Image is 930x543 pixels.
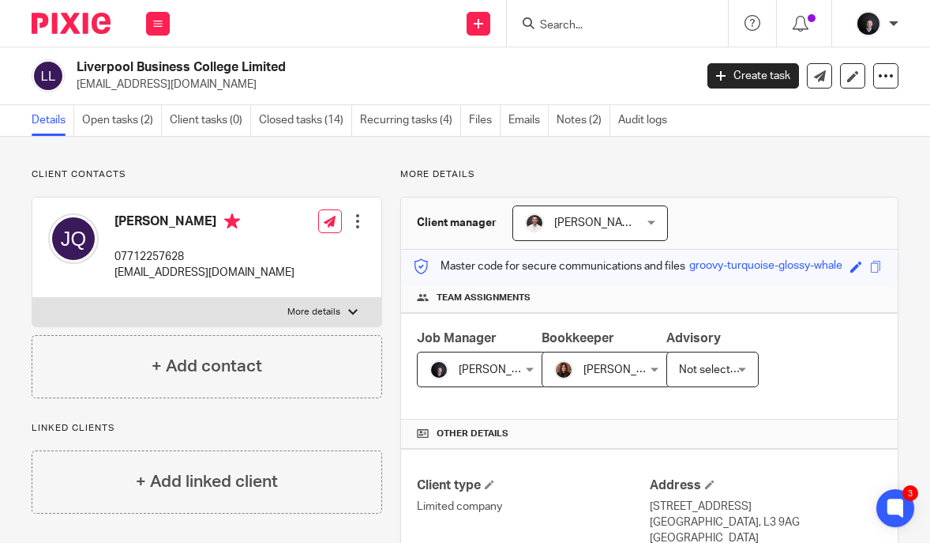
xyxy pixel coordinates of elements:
a: Notes (2) [557,105,610,136]
p: More details [400,168,898,181]
span: [PERSON_NAME] [583,364,670,375]
a: Client tasks (0) [170,105,251,136]
a: Closed tasks (14) [259,105,352,136]
h2: Liverpool Business College Limited [77,59,562,76]
p: [EMAIL_ADDRESS][DOMAIN_NAME] [114,265,294,281]
span: Job Manager [417,332,497,345]
a: Recurring tasks (4) [360,105,461,136]
p: Master code for secure communications and files [413,258,685,274]
a: Audit logs [618,105,675,136]
h4: + Add linked client [136,469,278,494]
img: svg%3E [48,213,99,264]
p: Client contacts [32,168,382,181]
div: groovy-turquoise-glossy-whale [689,258,842,276]
p: [STREET_ADDRESS] [650,499,882,515]
span: [PERSON_NAME] [554,217,641,228]
p: [GEOGRAPHIC_DATA], L3 9AG [650,515,882,530]
h4: + Add contact [152,354,262,379]
p: Linked clients [32,422,382,435]
img: Pixie [32,13,111,34]
img: Headshot.jpg [554,360,573,379]
span: Other details [437,428,508,440]
span: [PERSON_NAME] [459,364,546,375]
h3: Client manager [417,215,497,231]
h4: [PERSON_NAME] [114,213,294,233]
img: 455A2509.jpg [429,360,448,379]
i: Primary [224,213,240,229]
a: Details [32,105,74,136]
p: Limited company [417,499,649,515]
p: 07712257628 [114,249,294,265]
span: Team assignments [437,292,531,304]
a: Open tasks (2) [82,105,162,136]
span: Not selected [679,364,743,375]
a: Create task [707,63,799,89]
input: Search [538,19,681,33]
a: Emails [508,105,549,136]
a: Files [469,105,501,136]
p: [EMAIL_ADDRESS][DOMAIN_NAME] [77,77,684,92]
h4: Address [650,477,882,494]
img: dom%20slack.jpg [525,213,544,232]
p: More details [287,306,340,319]
h4: Client type [417,477,649,494]
img: 455A2509.jpg [856,11,881,36]
span: Advisory [666,332,721,345]
div: 3 [902,485,918,501]
span: Bookkeeper [542,332,614,345]
img: svg%3E [32,59,65,92]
